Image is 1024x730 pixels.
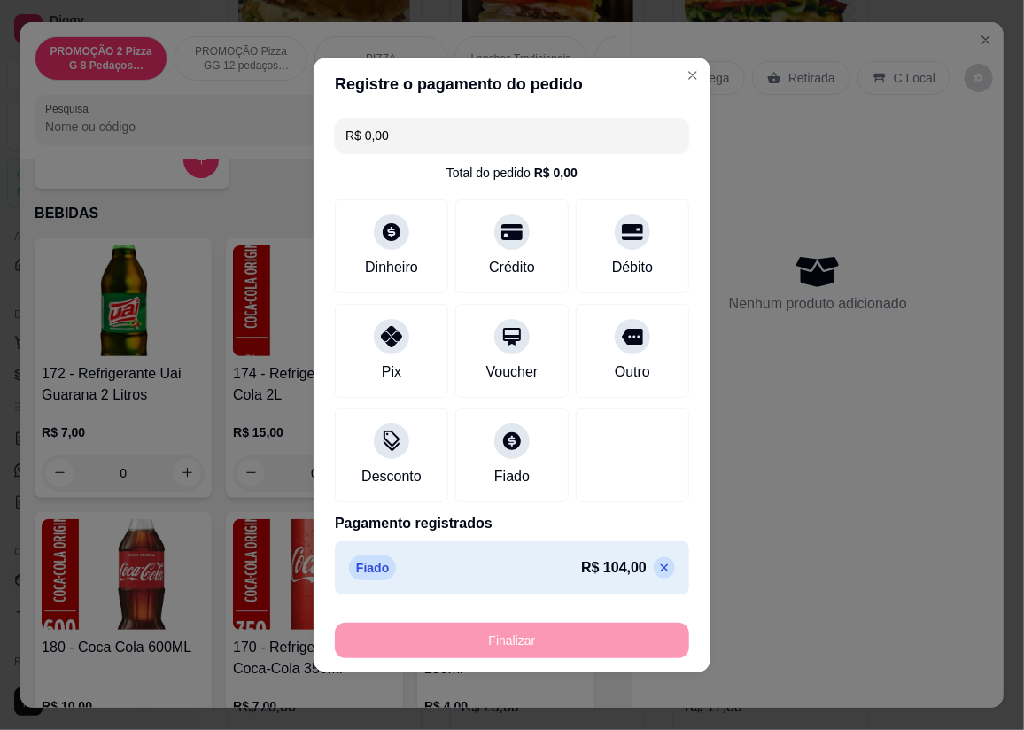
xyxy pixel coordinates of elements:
div: Desconto [361,466,422,487]
header: Registre o pagamento do pedido [314,58,710,111]
div: Total do pedido [446,164,578,182]
div: Fiado [494,466,530,487]
div: Pix [382,361,401,383]
div: Outro [615,361,650,383]
input: Ex.: hambúrguer de cordeiro [345,118,679,153]
button: Close [679,61,707,89]
p: Pagamento registrados [335,513,689,534]
div: Dinheiro [365,257,418,278]
div: Crédito [489,257,535,278]
p: Fiado [349,555,396,580]
div: R$ 0,00 [534,164,578,182]
div: Voucher [486,361,539,383]
div: Débito [612,257,653,278]
p: R$ 104,00 [581,557,647,579]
